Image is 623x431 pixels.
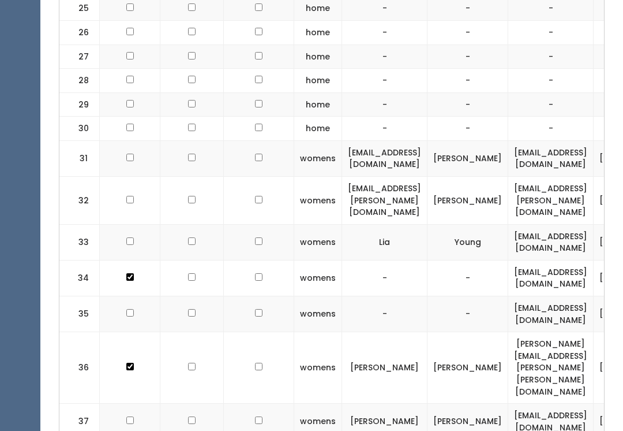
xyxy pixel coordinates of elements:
td: home [294,92,342,117]
td: - [427,296,508,332]
td: - [427,260,508,296]
td: - [342,69,427,93]
td: - [427,20,508,44]
td: [EMAIL_ADDRESS][DOMAIN_NAME] [342,140,427,176]
td: - [342,117,427,141]
td: home [294,20,342,44]
td: [EMAIL_ADDRESS][DOMAIN_NAME] [508,140,594,176]
td: [PERSON_NAME] [427,140,508,176]
td: - [342,296,427,332]
td: 28 [59,69,100,93]
td: 32 [59,177,100,225]
td: womens [294,224,342,260]
td: [EMAIL_ADDRESS][DOMAIN_NAME] [508,260,594,296]
td: - [342,92,427,117]
td: - [508,20,594,44]
td: - [508,92,594,117]
td: Young [427,224,508,260]
td: [EMAIL_ADDRESS][PERSON_NAME][DOMAIN_NAME] [342,177,427,225]
td: 31 [59,140,100,176]
td: - [508,44,594,69]
td: 33 [59,224,100,260]
td: 26 [59,20,100,44]
td: womens [294,296,342,332]
td: - [342,20,427,44]
td: home [294,117,342,141]
td: Lia [342,224,427,260]
td: 35 [59,296,100,332]
td: [EMAIL_ADDRESS][DOMAIN_NAME] [508,296,594,332]
td: - [342,44,427,69]
td: - [508,69,594,93]
td: - [427,92,508,117]
td: womens [294,140,342,176]
td: [PERSON_NAME][EMAIL_ADDRESS][PERSON_NAME][PERSON_NAME][DOMAIN_NAME] [508,332,594,404]
td: home [294,44,342,69]
td: womens [294,177,342,225]
td: - [427,69,508,93]
td: home [294,69,342,93]
td: - [342,260,427,296]
td: - [427,117,508,141]
td: [PERSON_NAME] [427,177,508,225]
td: 36 [59,332,100,404]
td: [EMAIL_ADDRESS][DOMAIN_NAME] [508,224,594,260]
td: 30 [59,117,100,141]
td: - [508,117,594,141]
td: [PERSON_NAME] [342,332,427,404]
td: 29 [59,92,100,117]
td: womens [294,332,342,404]
td: 34 [59,260,100,296]
td: [PERSON_NAME] [427,332,508,404]
td: - [427,44,508,69]
td: [EMAIL_ADDRESS][PERSON_NAME][DOMAIN_NAME] [508,177,594,225]
td: 27 [59,44,100,69]
td: womens [294,260,342,296]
